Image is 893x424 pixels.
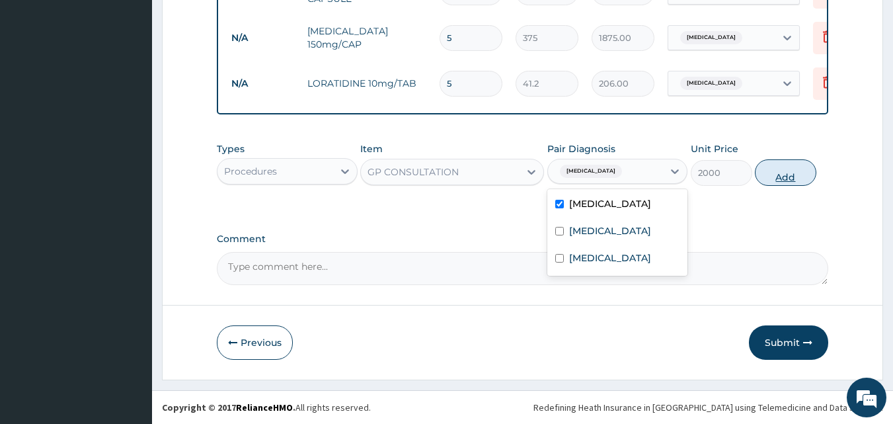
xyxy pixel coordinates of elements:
label: Comment [217,233,829,245]
td: LORATIDINE 10mg/TAB [301,70,433,97]
button: Submit [749,325,828,360]
div: GP CONSULTATION [368,165,459,179]
label: [MEDICAL_DATA] [569,251,651,265]
span: [MEDICAL_DATA] [680,31,742,44]
td: N/A [225,71,301,96]
label: [MEDICAL_DATA] [569,224,651,237]
a: RelianceHMO [236,402,293,413]
div: Chat with us now [69,74,222,91]
label: Pair Diagnosis [547,142,615,155]
button: Add [755,159,816,186]
textarea: Type your message and hit 'Enter' [7,283,252,329]
td: [MEDICAL_DATA] 150mg/CAP [301,18,433,58]
footer: All rights reserved. [152,390,893,424]
label: Item [360,142,383,155]
strong: Copyright © 2017 . [162,402,295,413]
span: [MEDICAL_DATA] [560,165,622,178]
td: N/A [225,26,301,50]
label: Unit Price [691,142,738,155]
div: Procedures [224,165,277,178]
span: [MEDICAL_DATA] [680,77,742,90]
div: Minimize live chat window [217,7,249,38]
img: d_794563401_company_1708531726252_794563401 [24,66,54,99]
span: We're online! [77,128,182,261]
button: Previous [217,325,293,360]
label: [MEDICAL_DATA] [569,197,651,210]
label: Types [217,144,245,155]
div: Redefining Heath Insurance in [GEOGRAPHIC_DATA] using Telemedicine and Data Science! [533,401,883,414]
